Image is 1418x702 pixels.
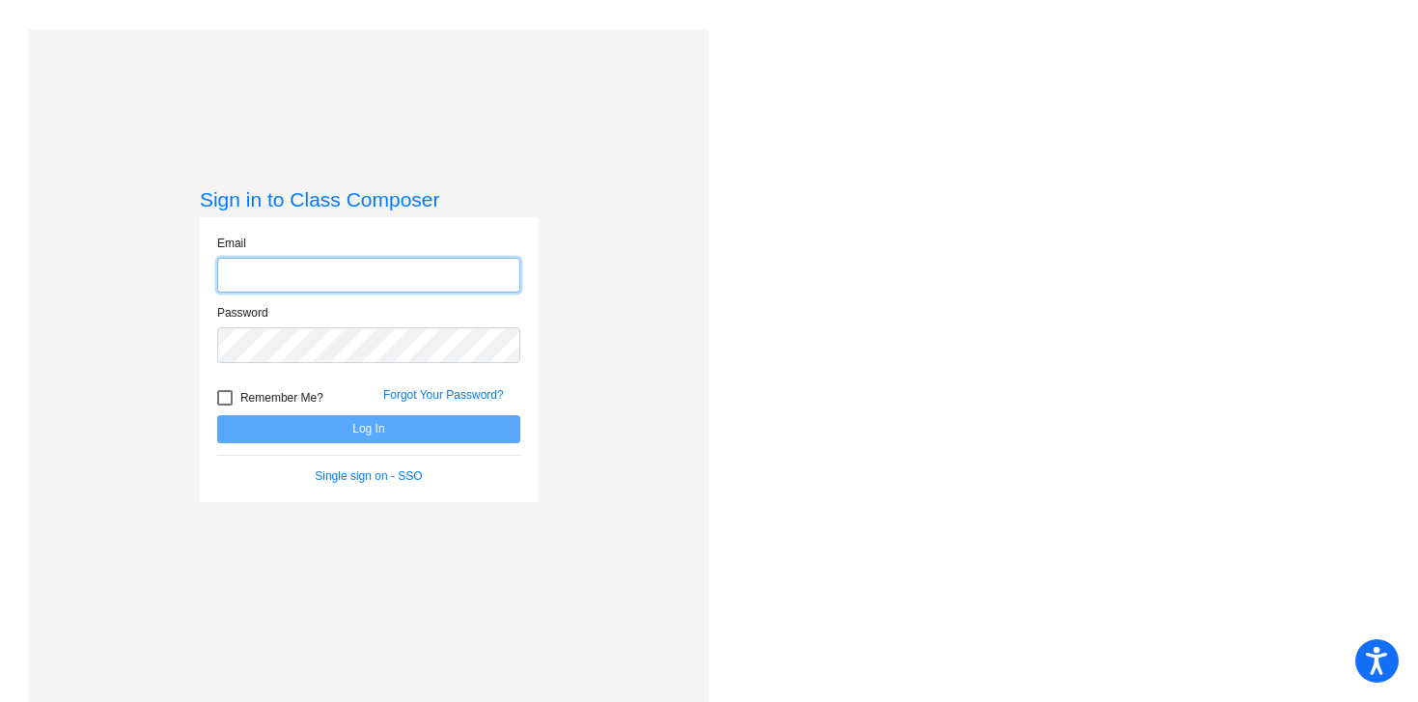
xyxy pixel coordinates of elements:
label: Password [217,304,268,322]
a: Single sign on - SSO [315,469,422,483]
a: Forgot Your Password? [383,388,504,402]
h3: Sign in to Class Composer [200,187,538,211]
label: Email [217,235,246,252]
span: Remember Me? [240,386,323,409]
button: Log In [217,415,520,443]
